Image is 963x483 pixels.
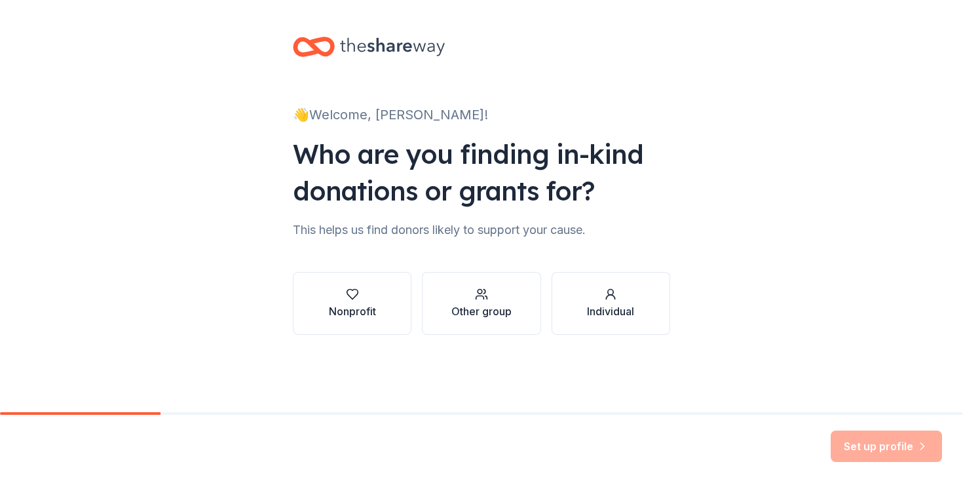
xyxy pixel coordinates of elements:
button: Other group [422,272,540,335]
button: Individual [552,272,670,335]
div: This helps us find donors likely to support your cause. [293,220,670,241]
div: Nonprofit [329,303,376,319]
button: Nonprofit [293,272,411,335]
div: Individual [587,303,634,319]
div: 👋 Welcome, [PERSON_NAME]! [293,104,670,125]
div: Other group [451,303,512,319]
div: Who are you finding in-kind donations or grants for? [293,136,670,209]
